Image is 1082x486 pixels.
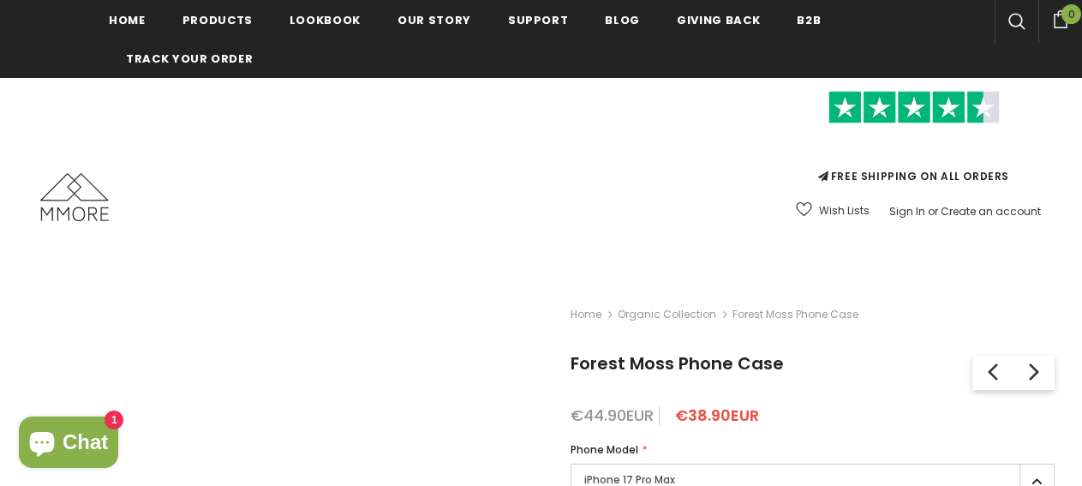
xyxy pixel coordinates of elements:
[605,12,640,28] span: Blog
[571,442,638,457] span: Phone Model
[928,204,938,219] span: or
[796,195,870,225] a: Wish Lists
[508,12,569,28] span: support
[1061,4,1081,24] span: 0
[889,204,925,219] a: Sign In
[675,405,759,426] span: €38.90EUR
[109,12,146,28] span: Home
[677,12,760,28] span: Giving back
[571,304,601,325] a: Home
[14,417,123,472] inbox-online-store-chat: Shopify online store chat
[618,307,716,321] a: Organic Collection
[398,12,471,28] span: Our Story
[797,12,821,28] span: B2B
[126,39,253,77] a: Track your order
[941,204,1041,219] a: Create an account
[786,123,1043,168] iframe: Customer reviews powered by Trustpilot
[828,91,1000,124] img: Trust Pilot Stars
[126,51,253,67] span: Track your order
[290,12,361,28] span: Lookbook
[786,99,1043,183] span: FREE SHIPPING ON ALL ORDERS
[571,405,654,426] span: €44.90EUR
[40,173,109,221] img: MMORE Cases
[1038,8,1082,28] a: 0
[819,202,870,219] span: Wish Lists
[182,12,253,28] span: Products
[732,304,858,325] span: Forest Moss Phone Case
[571,351,784,375] span: Forest Moss Phone Case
